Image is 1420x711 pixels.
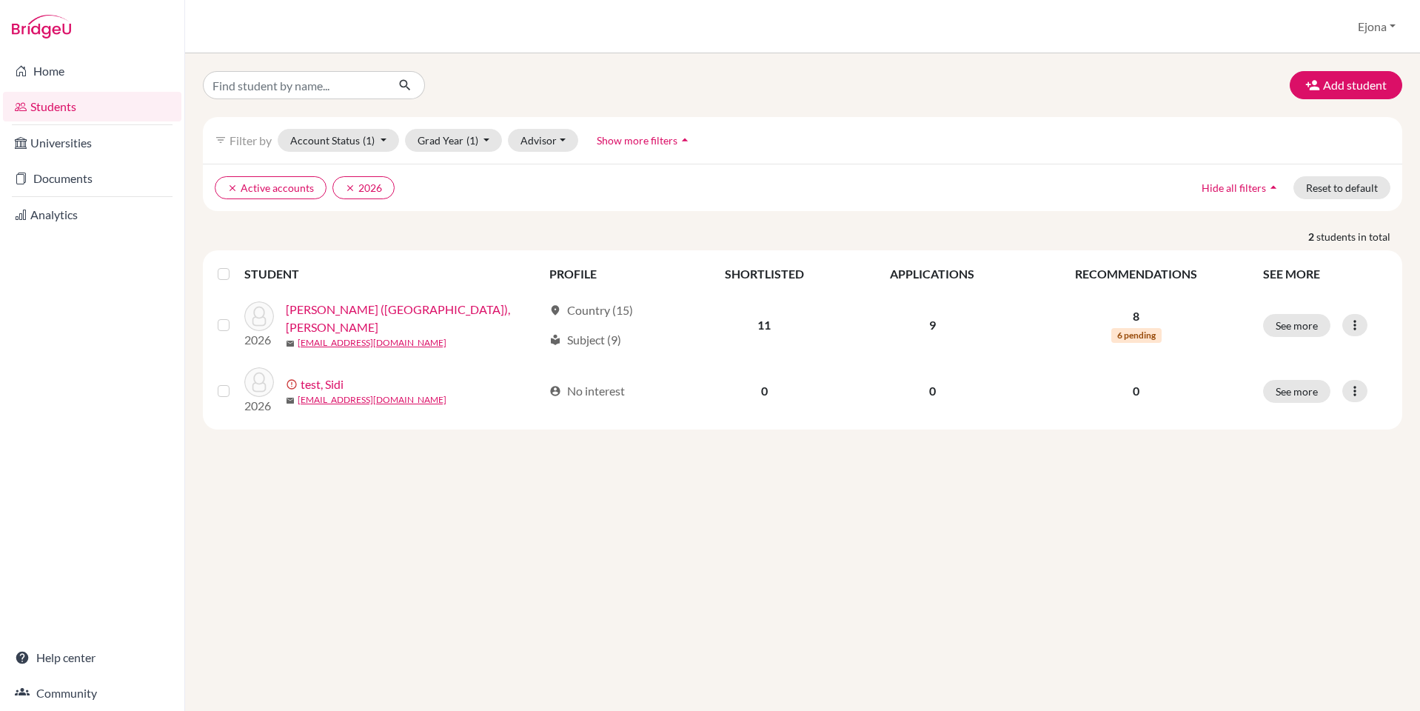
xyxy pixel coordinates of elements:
button: Account Status(1) [278,129,399,152]
img: Bridge-U [12,15,71,39]
p: 2026 [244,397,274,415]
button: See more [1263,314,1330,337]
td: 11 [683,292,846,358]
span: students in total [1316,229,1402,244]
a: Community [3,678,181,708]
a: [PERSON_NAME] ([GEOGRAPHIC_DATA]), [PERSON_NAME] [286,301,543,336]
span: Show more filters [597,134,677,147]
a: Universities [3,128,181,158]
button: clearActive accounts [215,176,326,199]
button: Grad Year(1) [405,129,503,152]
td: 0 [846,358,1019,424]
strong: 2 [1308,229,1316,244]
button: Ejona [1351,13,1402,41]
a: Analytics [3,200,181,230]
button: clear2026 [332,176,395,199]
th: APPLICATIONS [846,256,1019,292]
a: Home [3,56,181,86]
td: 9 [846,292,1019,358]
span: (1) [466,134,478,147]
span: local_library [549,334,561,346]
i: arrow_drop_up [677,133,692,147]
i: clear [227,183,238,193]
span: error_outline [286,378,301,390]
button: Show more filtersarrow_drop_up [584,129,705,152]
a: [EMAIL_ADDRESS][DOMAIN_NAME] [298,336,446,350]
td: 0 [683,358,846,424]
span: account_circle [549,385,561,397]
div: Subject (9) [549,331,621,349]
a: [EMAIL_ADDRESS][DOMAIN_NAME] [298,393,446,407]
span: Hide all filters [1202,181,1266,194]
img: test, Sidi [244,367,274,397]
a: Help center [3,643,181,672]
span: mail [286,396,295,405]
i: filter_list [215,134,227,146]
p: 2026 [244,331,274,349]
i: clear [345,183,355,193]
span: Filter by [230,133,272,147]
th: SEE MORE [1254,256,1396,292]
div: Country (15) [549,301,633,319]
input: Find student by name... [203,71,386,99]
button: Reset to default [1293,176,1390,199]
i: arrow_drop_up [1266,180,1281,195]
img: Smith (UK), Anna [244,301,274,331]
div: No interest [549,382,625,400]
span: 6 pending [1111,328,1162,343]
p: 0 [1027,382,1245,400]
th: SHORTLISTED [683,256,846,292]
button: Add student [1290,71,1402,99]
span: mail [286,339,295,348]
th: RECOMMENDATIONS [1018,256,1254,292]
a: test, Sidi [301,375,344,393]
a: Students [3,92,181,121]
span: location_on [549,304,561,316]
span: (1) [363,134,375,147]
th: STUDENT [244,256,540,292]
button: See more [1263,380,1330,403]
button: Advisor [508,129,578,152]
th: PROFILE [540,256,683,292]
p: 8 [1027,307,1245,325]
button: Hide all filtersarrow_drop_up [1189,176,1293,199]
a: Documents [3,164,181,193]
